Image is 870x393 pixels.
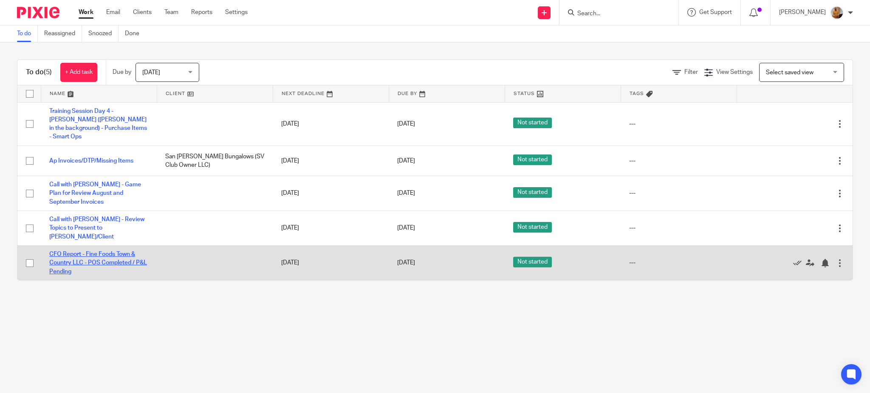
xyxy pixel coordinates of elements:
div: --- [629,224,728,232]
td: [DATE] [273,176,389,211]
a: Mark as done [793,258,806,267]
div: --- [629,157,728,165]
span: Not started [513,154,552,165]
span: [DATE] [142,70,160,76]
td: San [PERSON_NAME] Bungalows (SV Club Owner LLC) [157,146,273,176]
a: Call with [PERSON_NAME] - Review Topics to Present to [PERSON_NAME]/Client [49,216,144,240]
span: Not started [513,257,552,267]
span: [DATE] [397,191,415,196]
span: View Settings [716,69,753,75]
span: Not started [513,187,552,198]
a: Done [125,25,146,42]
p: Due by [113,68,131,76]
h1: To do [26,68,52,77]
span: (5) [44,69,52,76]
td: [DATE] [273,102,389,146]
td: [DATE] [273,146,389,176]
span: [DATE] [397,260,415,266]
td: [DATE] [273,211,389,246]
a: Team [164,8,178,17]
span: Tags [630,91,644,96]
td: [DATE] [273,246,389,280]
span: [DATE] [397,158,415,164]
img: Pixie [17,7,59,18]
a: Ap Invoices/DTP/Missing Items [49,158,133,164]
a: Call with [PERSON_NAME] - Game Plan for Review August and September Invoices [49,182,141,205]
a: Reassigned [44,25,82,42]
a: Settings [225,8,248,17]
a: Work [79,8,93,17]
a: To do [17,25,38,42]
a: Clients [133,8,152,17]
p: [PERSON_NAME] [779,8,826,17]
span: Get Support [699,9,732,15]
input: Search [576,10,653,18]
div: --- [629,258,728,267]
span: Filter [684,69,698,75]
span: Not started [513,118,552,128]
div: --- [629,120,728,128]
a: Training Session Day 4 - [PERSON_NAME] ([PERSON_NAME] in the background) - Purchase Items - Smart... [49,108,147,140]
span: Select saved view [766,70,814,76]
a: Email [106,8,120,17]
img: 1234.JPG [830,6,844,20]
a: + Add task [60,63,97,82]
a: Reports [191,8,212,17]
a: Snoozed [88,25,119,42]
a: CFO Report - Fine Foods Town & Country LLC - POS Completed / P&L Pending [49,251,147,275]
span: [DATE] [397,225,415,231]
div: --- [629,189,728,197]
span: Not started [513,222,552,233]
span: [DATE] [397,121,415,127]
